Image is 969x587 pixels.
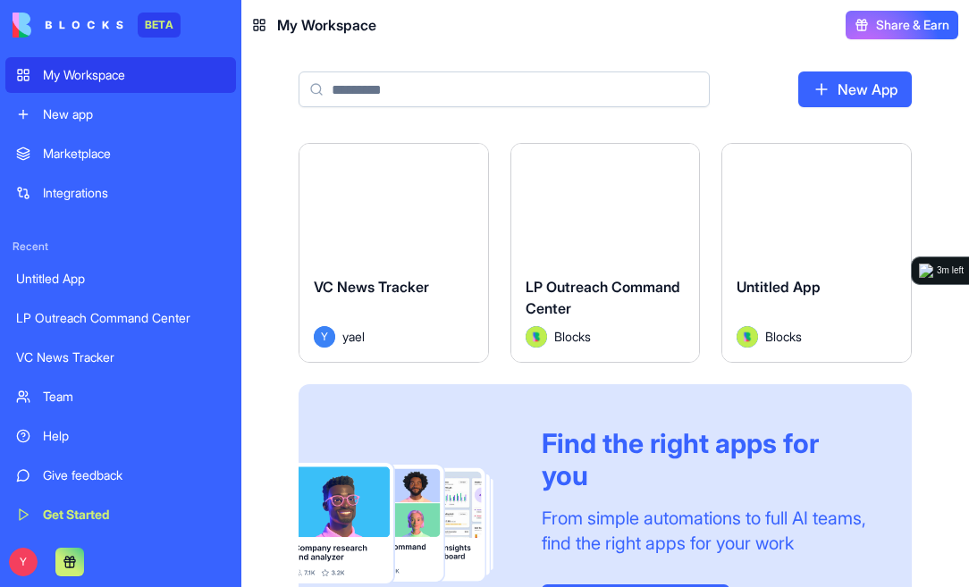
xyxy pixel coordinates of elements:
div: From simple automations to full AI teams, find the right apps for your work [542,506,869,556]
img: logo [919,264,933,278]
span: Y [314,326,335,348]
div: Get Started [43,506,225,524]
img: Avatar [526,326,547,348]
div: 3m left [937,264,964,278]
div: LP Outreach Command Center [16,309,225,327]
div: Find the right apps for you [542,427,869,491]
span: My Workspace [277,14,376,36]
span: Recent [5,239,236,254]
a: Help [5,418,236,454]
a: New app [5,96,236,132]
span: yael [342,327,365,346]
img: Avatar [737,326,758,348]
div: Integrations [43,184,225,202]
div: New app [43,105,225,123]
span: Y [9,548,38,576]
div: Give feedback [43,466,225,484]
span: VC News Tracker [314,278,429,296]
span: LP Outreach Command Center [526,278,680,317]
a: My Workspace [5,57,236,93]
a: Untitled AppAvatarBlocks [721,143,912,363]
a: Give feedback [5,457,236,493]
div: My Workspace [43,66,225,84]
button: Share & Earn [846,11,958,39]
a: LP Outreach Command CenterAvatarBlocks [510,143,701,363]
img: Frame_181_egmpey.png [299,463,513,583]
span: Blocks [765,327,802,346]
a: VC News TrackerYyael [299,143,489,363]
div: Team [43,388,225,406]
a: New App [798,71,912,107]
a: Get Started [5,497,236,532]
a: Untitled App [5,261,236,297]
span: Untitled App [737,278,821,296]
a: Marketplace [5,136,236,172]
a: BETA [13,13,181,38]
span: Blocks [554,327,591,346]
div: VC News Tracker [16,348,225,366]
div: Untitled App [16,270,225,288]
a: Team [5,379,236,415]
span: Share & Earn [876,16,949,34]
img: logo [13,13,123,38]
a: Integrations [5,175,236,211]
a: LP Outreach Command Center [5,300,236,336]
a: VC News Tracker [5,340,236,375]
div: BETA [138,13,181,38]
div: Marketplace [43,145,225,163]
div: Help [43,427,225,445]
